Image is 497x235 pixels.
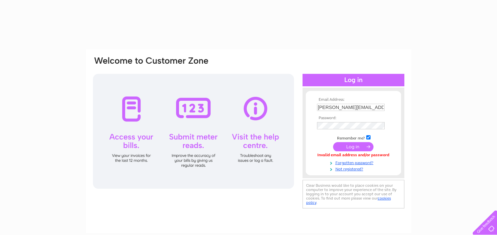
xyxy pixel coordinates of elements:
[306,196,391,205] a: cookies policy
[315,134,392,141] td: Remember me?
[317,159,392,165] a: Forgotten password?
[317,153,390,158] div: Invalid email address and/or password
[303,180,404,208] div: Clear Business would like to place cookies on your computer to improve your experience of the sit...
[317,165,392,172] a: Not registered?
[333,142,373,151] input: Submit
[315,97,392,102] th: Email Address:
[315,116,392,120] th: Password:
